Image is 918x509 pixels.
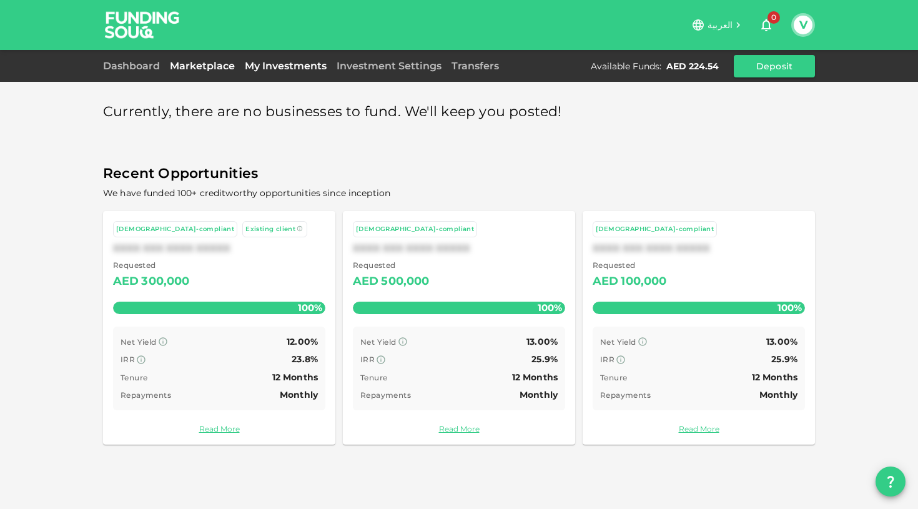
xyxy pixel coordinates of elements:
span: Net Yield [600,337,636,347]
span: Requested [113,259,190,272]
div: [DEMOGRAPHIC_DATA]-compliant [596,224,714,235]
span: 12 Months [752,372,797,383]
span: العربية [708,19,733,31]
span: 12 Months [512,372,558,383]
button: 0 [754,12,779,37]
div: 300,000 [141,272,189,292]
div: 500,000 [381,272,429,292]
span: Tenure [121,373,147,382]
span: Existing client [245,225,295,233]
div: 100,000 [621,272,666,292]
div: AED 224.54 [666,60,719,72]
div: XXXX XXX XXXX XXXXX [353,242,565,254]
span: IRR [121,355,135,364]
span: Repayments [600,390,651,400]
span: 13.00% [766,336,797,347]
button: V [794,16,812,34]
a: [DEMOGRAPHIC_DATA]-compliant Existing clientXXXX XXX XXXX XXXXX Requested AED300,000100% Net Yiel... [103,211,335,445]
span: IRR [360,355,375,364]
span: Requested [353,259,430,272]
div: [DEMOGRAPHIC_DATA]-compliant [116,224,234,235]
div: AED [593,272,618,292]
span: Repayments [121,390,171,400]
div: [DEMOGRAPHIC_DATA]-compliant [356,224,474,235]
span: 25.9% [771,353,797,365]
span: We have funded 100+ creditworthy opportunities since inception [103,187,390,199]
a: Read More [353,423,565,435]
a: My Investments [240,60,332,72]
span: Currently, there are no businesses to fund. We'll keep you posted! [103,100,562,124]
button: Deposit [734,55,815,77]
span: Repayments [360,390,411,400]
a: [DEMOGRAPHIC_DATA]-compliantXXXX XXX XXXX XXXXX Requested AED500,000100% Net Yield 13.00% IRR 25.... [343,211,575,445]
span: Requested [593,259,667,272]
span: IRR [600,355,614,364]
span: 100% [535,299,565,317]
span: Net Yield [121,337,157,347]
button: question [876,467,906,497]
div: XXXX XXX XXXX XXXXX [113,242,325,254]
span: 100% [774,299,805,317]
span: Monthly [759,389,797,400]
span: Tenure [360,373,387,382]
a: Read More [593,423,805,435]
a: Investment Settings [332,60,447,72]
span: Tenure [600,373,627,382]
span: 13.00% [526,336,558,347]
span: 12 Months [272,372,318,383]
a: Read More [113,423,325,435]
div: AED [113,272,139,292]
div: Available Funds : [591,60,661,72]
span: Monthly [520,389,558,400]
span: 23.8% [292,353,318,365]
a: Transfers [447,60,504,72]
div: XXXX XXX XXXX XXXXX [593,242,805,254]
a: Marketplace [165,60,240,72]
span: Net Yield [360,337,397,347]
span: Recent Opportunities [103,162,815,186]
span: 100% [295,299,325,317]
span: Monthly [280,389,318,400]
span: 25.9% [531,353,558,365]
div: AED [353,272,378,292]
a: [DEMOGRAPHIC_DATA]-compliantXXXX XXX XXXX XXXXX Requested AED100,000100% Net Yield 13.00% IRR 25.... [583,211,815,445]
a: Dashboard [103,60,165,72]
span: 0 [767,11,780,24]
span: 12.00% [287,336,318,347]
